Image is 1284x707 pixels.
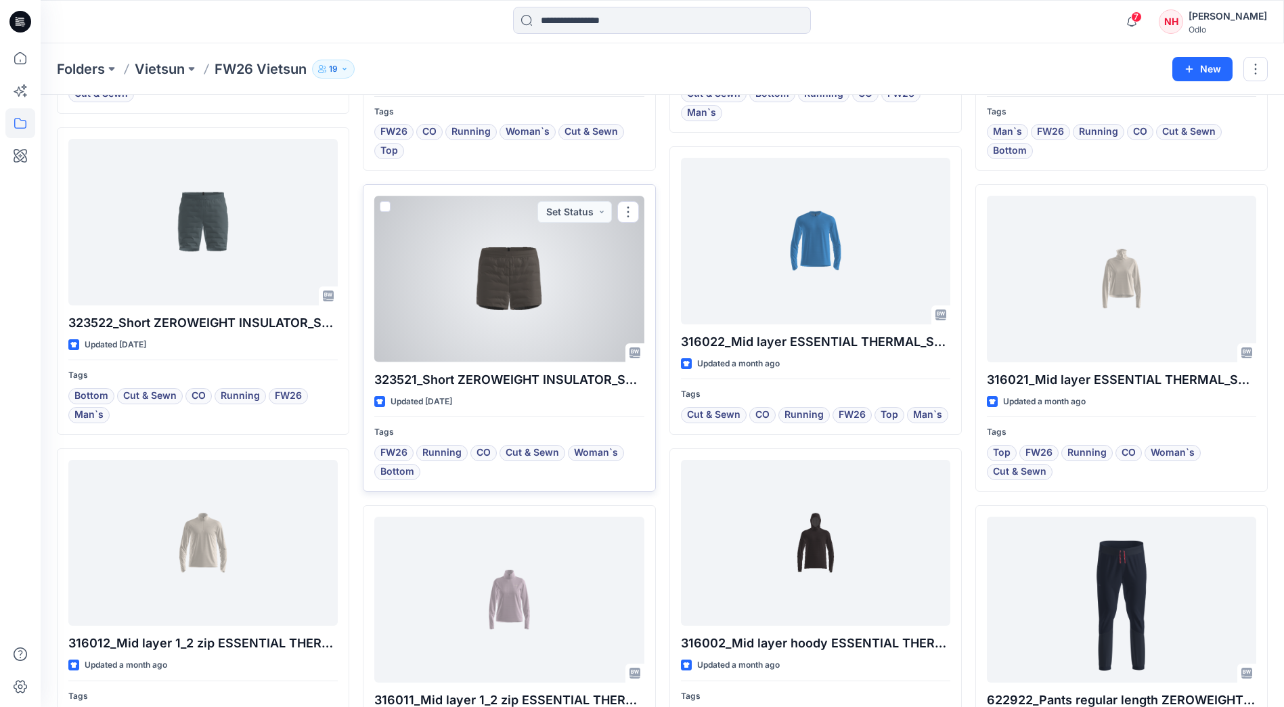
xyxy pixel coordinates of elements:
[451,124,491,140] span: Running
[987,196,1256,362] a: 316021_Mid layer ESSENTIAL THERMAL_SMS_3D
[697,357,780,371] p: Updated a month ago
[1172,57,1233,81] button: New
[422,445,462,461] span: Running
[993,124,1022,140] span: Man`s
[312,60,355,79] button: 19
[380,124,407,140] span: FW26
[784,407,824,423] span: Running
[221,388,260,404] span: Running
[1151,445,1195,461] span: Woman`s
[68,368,338,383] p: Tags
[74,407,104,423] span: Man`s
[391,395,452,409] p: Updated [DATE]
[1189,8,1267,24] div: [PERSON_NAME]
[123,388,177,404] span: Cut & Sewn
[987,370,1256,389] p: 316021_Mid layer ESSENTIAL THERMAL_SMS_3D
[681,634,950,653] p: 316002_Mid layer hoody ESSENTIAL THERMAL_SMS_3D
[374,425,644,440] p: Tags
[1067,445,1107,461] span: Running
[68,634,338,653] p: 316012_Mid layer 1_2 zip ESSENTIAL THERMAL_SMS_3D
[1189,24,1267,35] div: Odlo
[993,445,1011,461] span: Top
[839,407,866,423] span: FW26
[987,425,1256,440] p: Tags
[68,460,338,626] a: 316012_Mid layer 1_2 zip ESSENTIAL THERMAL_SMS_3D
[697,658,780,672] p: Updated a month ago
[681,333,950,351] p: 316022_Mid layer ESSENTIAL THERMAL_SMS_3D
[913,407,942,423] span: Man`s
[681,689,950,704] p: Tags
[1037,124,1064,140] span: FW26
[68,314,338,333] p: 323522_Short ZEROWEIGHT INSULATOR_SMS_3D
[993,143,1027,159] span: Bottom
[1025,445,1053,461] span: FW26
[681,158,950,324] a: 316022_Mid layer ESSENTIAL THERMAL_SMS_3D
[85,338,146,352] p: Updated [DATE]
[993,464,1046,480] span: Cut & Sewn
[374,105,644,119] p: Tags
[374,370,644,389] p: 323521_Short ZEROWEIGHT INSULATOR_SMS_3D
[987,105,1256,119] p: Tags
[1122,445,1136,461] span: CO
[85,658,167,672] p: Updated a month ago
[329,62,338,77] p: 19
[1162,124,1216,140] span: Cut & Sewn
[1131,12,1142,22] span: 7
[380,464,414,480] span: Bottom
[422,124,437,140] span: CO
[564,124,618,140] span: Cut & Sewn
[1003,395,1086,409] p: Updated a month ago
[477,445,491,461] span: CO
[506,124,550,140] span: Woman`s
[374,196,644,362] a: 323521_Short ZEROWEIGHT INSULATOR_SMS_3D
[881,407,898,423] span: Top
[681,460,950,626] a: 316002_Mid layer hoody ESSENTIAL THERMAL_SMS_3D
[1133,124,1147,140] span: CO
[687,105,716,121] span: Man`s
[74,388,108,404] span: Bottom
[574,445,618,461] span: Woman`s
[987,517,1256,683] a: 622922_Pants regular length ZEROWEIGHT ELITE WINDPROOF 80 YEARS_SMS_3D
[215,60,307,79] p: FW26 Vietsun
[1079,124,1118,140] span: Running
[135,60,185,79] a: Vietsun
[68,139,338,305] a: 323522_Short ZEROWEIGHT INSULATOR_SMS_3D
[374,517,644,683] a: 316011_Mid layer 1_2 zip ESSENTIAL THERMAL_SMS_3D
[380,143,398,159] span: Top
[68,689,338,704] p: Tags
[681,387,950,402] p: Tags
[380,445,407,461] span: FW26
[755,407,770,423] span: CO
[687,407,740,423] span: Cut & Sewn
[57,60,105,79] a: Folders
[1159,9,1183,34] div: NH
[192,388,206,404] span: CO
[275,388,302,404] span: FW26
[506,445,559,461] span: Cut & Sewn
